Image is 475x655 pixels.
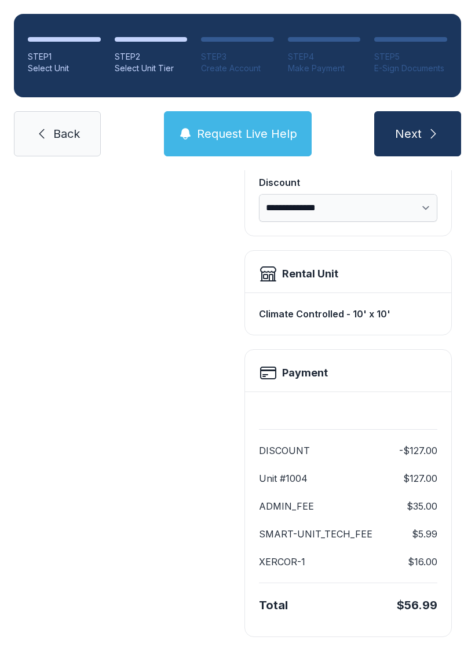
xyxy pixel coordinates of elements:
[374,51,447,63] div: STEP 5
[412,527,437,541] dd: $5.99
[282,266,338,282] div: Rental Unit
[53,126,80,142] span: Back
[259,175,437,189] div: Discount
[259,597,288,613] div: Total
[28,51,101,63] div: STEP 1
[201,51,274,63] div: STEP 3
[288,51,361,63] div: STEP 4
[259,471,308,485] dt: Unit #1004
[407,499,437,513] dd: $35.00
[259,499,314,513] dt: ADMIN_FEE
[259,194,437,222] select: Discount
[403,471,437,485] dd: $127.00
[395,126,422,142] span: Next
[408,555,437,569] dd: $16.00
[288,63,361,74] div: Make Payment
[28,63,101,74] div: Select Unit
[115,63,188,74] div: Select Unit Tier
[259,527,372,541] dt: SMART-UNIT_TECH_FEE
[197,126,297,142] span: Request Live Help
[259,555,305,569] dt: XERCOR-1
[374,63,447,74] div: E-Sign Documents
[399,444,437,458] dd: -$127.00
[201,63,274,74] div: Create Account
[397,597,437,613] div: $56.99
[259,302,437,325] div: Climate Controlled - 10' x 10'
[259,444,310,458] dt: DISCOUNT
[282,365,328,381] h2: Payment
[115,51,188,63] div: STEP 2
